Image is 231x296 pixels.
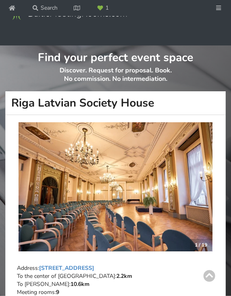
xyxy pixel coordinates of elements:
h1: Riga Latvian Society House [5,91,226,115]
strong: 10.6km [70,280,89,288]
a: Search [27,1,63,15]
strong: 9 [56,288,59,296]
div: 1 / 19 [190,239,212,251]
img: Historic event venue | Riga | Riga Latvian Society House [19,122,212,252]
p: Discover. Request for proposal. Book. No commission. No intermediation. [6,66,225,91]
a: Historic event venue | Riga | Riga Latvian Society House 1 / 19 [19,122,212,252]
h1: Find your perfect event space [6,45,225,65]
strong: 2.2km [116,272,132,280]
span: 1 [105,5,109,11]
a: [STREET_ADDRESS] [39,264,94,272]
